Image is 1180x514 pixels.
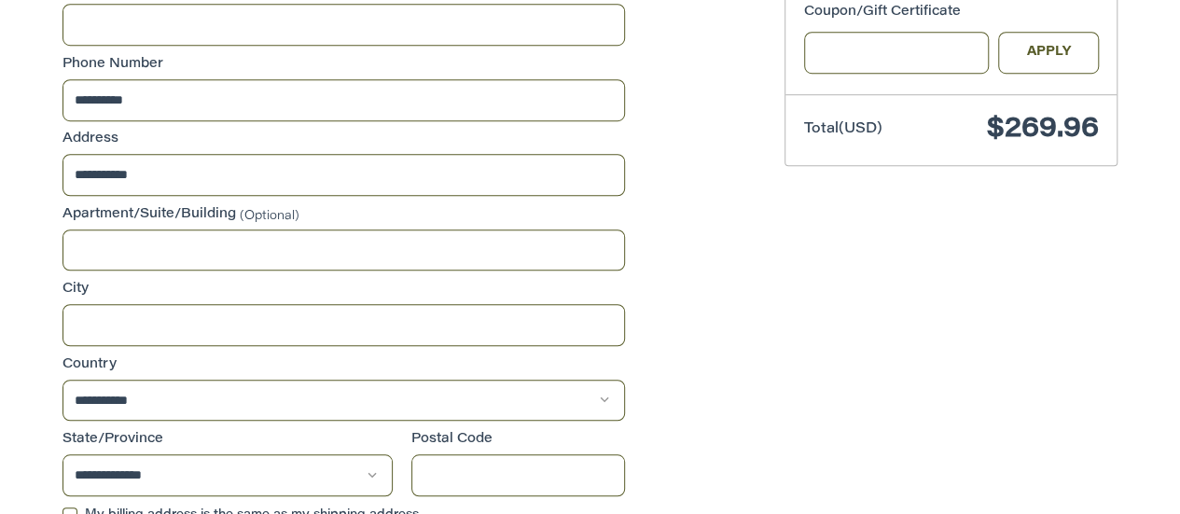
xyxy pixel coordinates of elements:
small: (Optional) [240,209,299,221]
label: Postal Code [411,430,626,450]
label: Country [62,355,625,375]
label: City [62,280,625,299]
label: Apartment/Suite/Building [62,205,625,225]
span: Total (USD) [804,122,882,136]
label: Phone Number [62,55,625,75]
div: Coupon/Gift Certificate [804,3,1099,22]
label: Address [62,130,625,149]
button: Apply [998,32,1099,74]
input: Gift Certificate or Coupon Code [804,32,990,74]
span: $269.96 [987,116,1099,144]
label: State/Province [62,430,393,450]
